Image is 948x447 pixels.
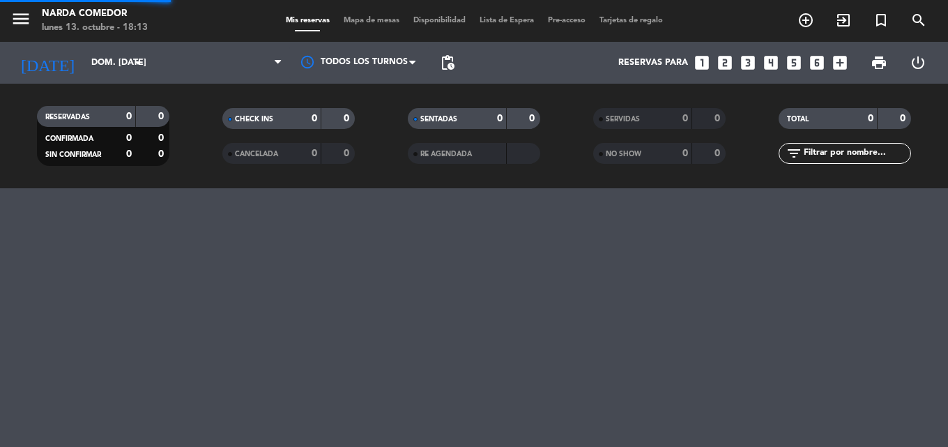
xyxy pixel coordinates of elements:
[235,116,273,123] span: CHECK INS
[606,116,640,123] span: SERVIDAS
[873,12,889,29] i: turned_in_not
[42,7,148,21] div: Narda Comedor
[786,145,802,162] i: filter_list
[45,114,90,121] span: RESERVADAS
[473,17,541,24] span: Lista de Espera
[279,17,337,24] span: Mis reservas
[739,54,757,72] i: looks_3
[158,149,167,159] strong: 0
[618,58,688,68] span: Reservas para
[10,8,31,34] button: menu
[45,151,101,158] span: SIN CONFIRMAR
[312,114,317,123] strong: 0
[10,8,31,29] i: menu
[714,149,723,158] strong: 0
[337,17,406,24] span: Mapa de mesas
[835,12,852,29] i: exit_to_app
[406,17,473,24] span: Disponibilidad
[529,114,537,123] strong: 0
[158,112,167,121] strong: 0
[235,151,278,158] span: CANCELADA
[910,54,926,71] i: power_settings_new
[420,151,472,158] span: RE AGENDADA
[606,151,641,158] span: NO SHOW
[439,54,456,71] span: pending_actions
[785,54,803,72] i: looks_5
[716,54,734,72] i: looks_two
[344,114,352,123] strong: 0
[808,54,826,72] i: looks_6
[126,149,132,159] strong: 0
[312,149,317,158] strong: 0
[802,146,910,161] input: Filtrar por nombre...
[592,17,670,24] span: Tarjetas de regalo
[682,114,688,123] strong: 0
[130,54,146,71] i: arrow_drop_down
[831,54,849,72] i: add_box
[910,12,927,29] i: search
[714,114,723,123] strong: 0
[787,116,809,123] span: TOTAL
[899,42,938,84] div: LOG OUT
[541,17,592,24] span: Pre-acceso
[420,116,457,123] span: SENTADAS
[682,149,688,158] strong: 0
[900,114,908,123] strong: 0
[126,133,132,143] strong: 0
[693,54,711,72] i: looks_one
[10,47,84,78] i: [DATE]
[762,54,780,72] i: looks_4
[45,135,93,142] span: CONFIRMADA
[344,149,352,158] strong: 0
[797,12,814,29] i: add_circle_outline
[868,114,873,123] strong: 0
[871,54,887,71] span: print
[497,114,503,123] strong: 0
[42,21,148,35] div: lunes 13. octubre - 18:13
[158,133,167,143] strong: 0
[126,112,132,121] strong: 0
